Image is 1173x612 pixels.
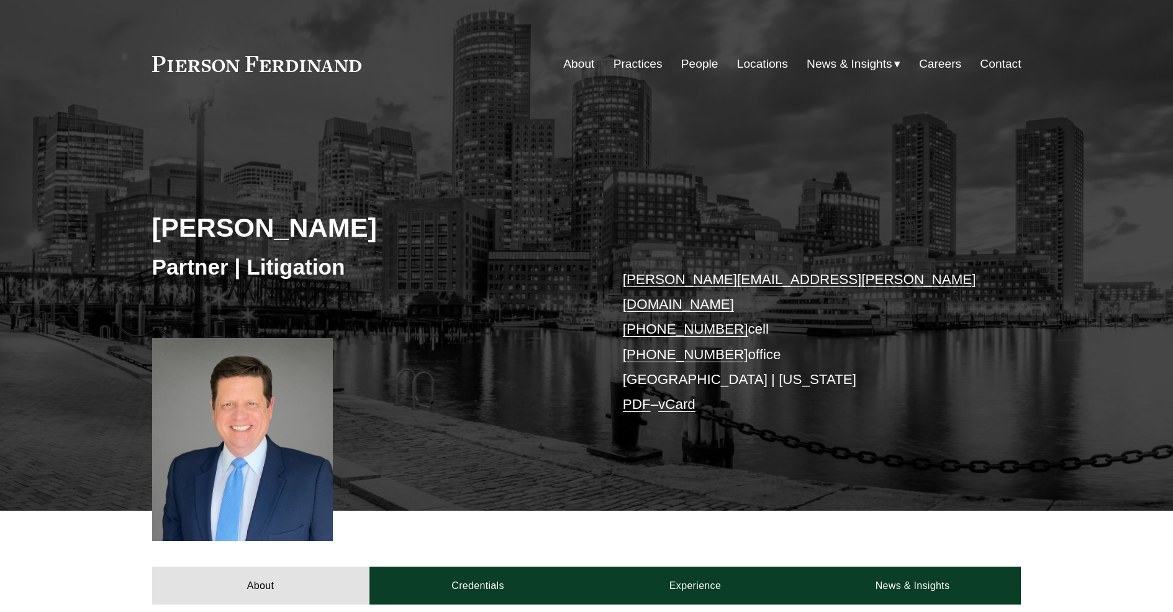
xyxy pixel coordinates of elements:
a: Contact [980,52,1021,76]
a: Practices [614,52,663,76]
a: News & Insights [804,567,1021,604]
a: Careers [919,52,961,76]
a: People [681,52,718,76]
a: Experience [587,567,804,604]
h2: [PERSON_NAME] [152,211,587,244]
a: About [152,567,369,604]
span: News & Insights [807,53,892,75]
a: vCard [658,396,695,412]
p: cell office [GEOGRAPHIC_DATA] | [US_STATE] – [623,267,985,418]
a: About [563,52,594,76]
a: PDF [623,396,651,412]
a: [PHONE_NUMBER] [623,347,748,362]
a: [PHONE_NUMBER] [623,321,748,337]
a: [PERSON_NAME][EMAIL_ADDRESS][PERSON_NAME][DOMAIN_NAME] [623,272,976,312]
a: Locations [737,52,788,76]
a: folder dropdown [807,52,900,76]
a: Credentials [369,567,587,604]
h3: Partner | Litigation [152,253,587,281]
